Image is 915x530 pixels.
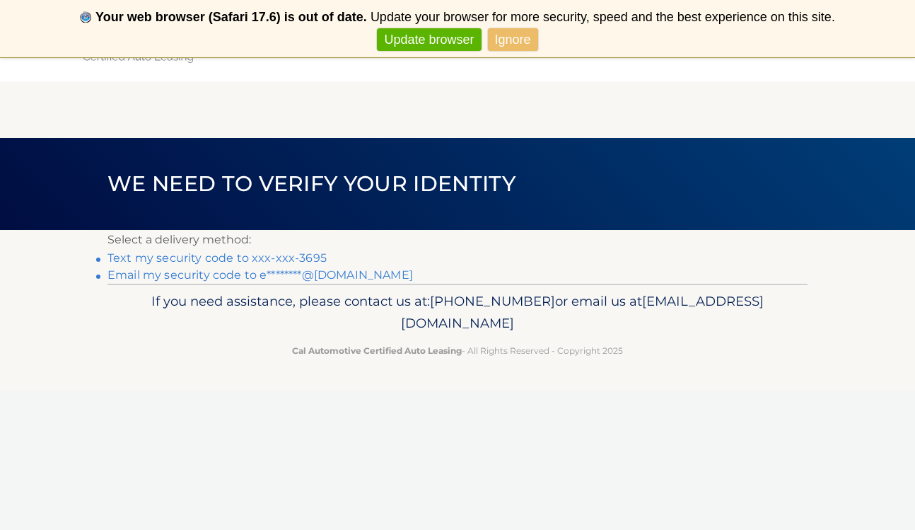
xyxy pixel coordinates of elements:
a: Text my security code to xxx-xxx-3695 [107,251,327,265]
a: Update browser [377,28,481,52]
span: Update your browser for more security, speed and the best experience on this site. [371,10,835,24]
strong: Cal Automotive Certified Auto Leasing [292,345,462,356]
b: Your web browser (Safari 17.6) is out of date. [95,10,367,24]
a: Email my security code to e********@[DOMAIN_NAME] [107,268,413,282]
p: If you need assistance, please contact us at: or email us at [117,290,798,335]
span: We need to verify your identity [107,171,515,197]
p: Select a delivery method: [107,230,808,250]
p: - All Rights Reserved - Copyright 2025 [117,343,798,358]
a: Ignore [488,28,538,52]
span: [PHONE_NUMBER] [430,293,555,309]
